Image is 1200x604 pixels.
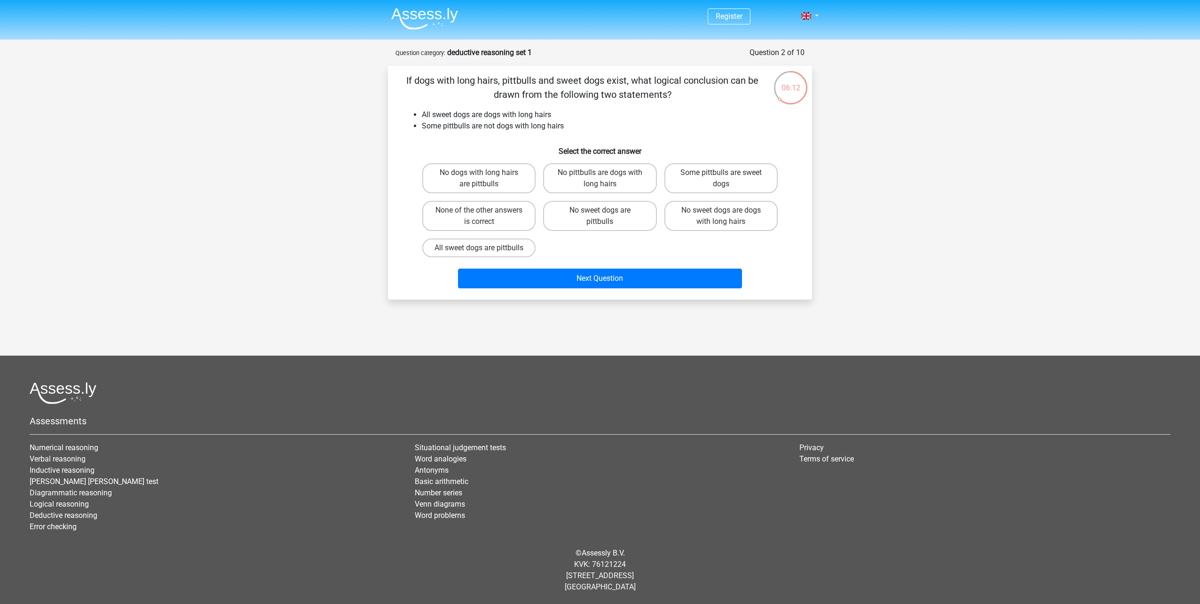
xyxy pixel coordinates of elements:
[716,12,742,21] a: Register
[458,269,742,288] button: Next Question
[543,201,656,231] label: No sweet dogs are pittbulls
[415,500,465,509] a: Venn diagrams
[415,488,462,497] a: Number series
[415,466,449,475] a: Antonyms
[543,163,656,193] label: No pittbulls are dogs with long hairs
[422,163,536,193] label: No dogs with long hairs are pittbulls
[799,454,854,463] a: Terms of service
[415,511,465,520] a: Word problems
[30,454,86,463] a: Verbal reasoning
[30,522,77,531] a: Error checking
[422,201,536,231] label: None of the other answers is correct
[30,488,112,497] a: Diagrammatic reasoning
[30,511,97,520] a: Deductive reasoning
[415,477,468,486] a: Basic arithmetic
[391,8,458,30] img: Assessly
[582,548,625,557] a: Assessly B.V.
[415,443,506,452] a: Situational judgement tests
[30,466,95,475] a: Inductive reasoning
[30,477,158,486] a: [PERSON_NAME] [PERSON_NAME] test
[799,443,824,452] a: Privacy
[403,139,797,156] h6: Select the correct answer
[415,454,466,463] a: Word analogies
[23,540,1177,600] div: © KVK: 76121224 [STREET_ADDRESS] [GEOGRAPHIC_DATA]
[395,49,445,56] small: Question category:
[664,163,778,193] label: Some pittbulls are sweet dogs
[403,73,762,102] p: If dogs with long hairs, pittbulls and sweet dogs exist, what logical conclusion can be drawn fro...
[30,415,1170,427] h5: Assessments
[447,48,532,57] strong: deductive reasoning set 1
[30,382,96,404] img: Assessly logo
[773,70,808,94] div: 06:12
[422,109,797,120] li: All sweet dogs are dogs with long hairs
[422,120,797,132] li: Some pittbulls are not dogs with long hairs
[750,47,805,58] div: Question 2 of 10
[30,443,98,452] a: Numerical reasoning
[422,238,536,257] label: All sweet dogs are pittbulls
[664,201,778,231] label: No sweet dogs are dogs with long hairs
[30,500,89,509] a: Logical reasoning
